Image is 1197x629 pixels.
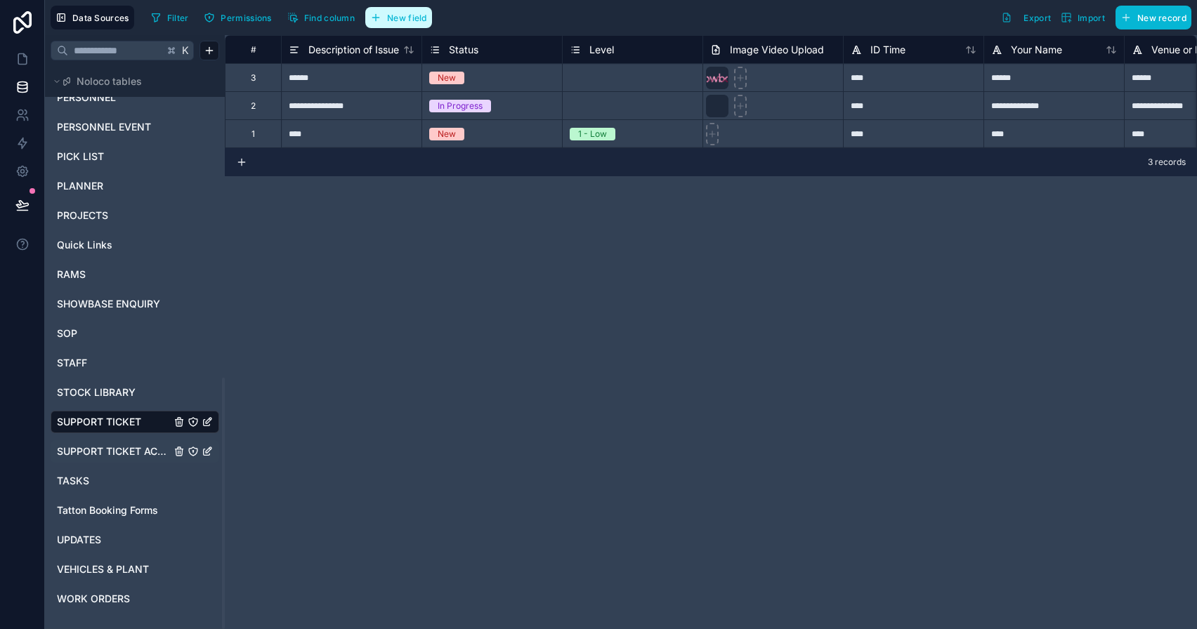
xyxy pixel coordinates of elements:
a: PICK LIST [57,150,171,164]
span: PERSONNEL [57,91,116,105]
span: K [181,46,190,55]
div: In Progress [438,100,483,112]
div: PROJECTS [51,204,219,227]
a: PERSONNEL EVENT [57,120,171,134]
a: Quick Links [57,238,171,252]
span: PICK LIST [57,150,104,164]
div: # [236,44,270,55]
div: SUPPORT TICKET [51,411,219,433]
span: Data Sources [72,13,129,23]
span: UPDATES [57,533,101,547]
a: RAMS [57,267,171,282]
div: SUPPORT TICKET ACTIVITY LOG [51,440,219,463]
a: PLANNER [57,179,171,193]
div: New [438,128,456,140]
a: STOCK LIBRARY [57,385,171,399]
a: Tatton Booking Forms [57,503,171,517]
span: Filter [167,13,189,23]
span: Description of Issue [308,43,399,57]
span: Export [1023,13,1051,23]
div: 3 [251,72,256,84]
button: New record [1116,6,1191,29]
span: RAMS [57,267,86,282]
span: ID Time [870,43,905,57]
div: PERSONNEL EVENT [51,116,219,138]
a: PROJECTS [57,208,171,223]
div: 2 [251,100,256,112]
span: Your Name [1011,43,1062,57]
button: Noloco tables [51,72,211,91]
div: STOCK LIBRARY [51,381,219,404]
span: PROJECTS [57,208,108,223]
span: PERSONNEL EVENT [57,120,151,134]
div: STAFF [51,352,219,374]
span: Find column [304,13,355,23]
span: New field [387,13,427,23]
span: TASKS [57,474,89,488]
div: VEHICLES & PLANT [51,558,219,581]
a: SHOWBASE ENQUIRY [57,297,171,311]
span: Status [449,43,478,57]
div: SOP [51,322,219,345]
div: PERSONNEL [51,86,219,109]
span: SHOWBASE ENQUIRY [57,297,160,311]
span: SOP [57,326,77,340]
span: STAFF [57,356,87,370]
span: 3 records [1148,157,1186,168]
span: Image Video Upload [730,43,824,57]
a: UPDATES [57,533,171,547]
button: Filter [145,7,194,28]
button: Export [996,6,1056,29]
span: Level [589,43,614,57]
a: TASKS [57,474,171,488]
a: WORK ORDERS [57,592,171,606]
div: TASKS [51,470,219,492]
div: SHOWBASE ENQUIRY [51,293,219,315]
div: Tatton Booking Forms [51,499,219,522]
button: Permissions [199,7,276,28]
div: PICK LIST [51,145,219,168]
span: New record [1137,13,1186,23]
div: UPDATES [51,529,219,551]
span: WORK ORDERS [57,592,130,606]
div: WORK ORDERS [51,588,219,610]
div: New [438,72,456,84]
span: STOCK LIBRARY [57,385,136,399]
span: SUPPORT TICKET [57,415,141,429]
button: New field [365,7,432,28]
div: 1 [251,128,255,140]
button: Data Sources [51,6,134,29]
span: Import [1078,13,1105,23]
a: Permissions [199,7,282,28]
a: SUPPORT TICKET [57,415,171,429]
span: Permissions [221,13,271,23]
a: SOP [57,326,171,340]
div: 1 - Low [578,128,607,140]
button: Find column [282,7,360,28]
button: Import [1056,6,1110,29]
a: VEHICLES & PLANT [57,562,171,576]
a: PERSONNEL [57,91,171,105]
span: Tatton Booking Forms [57,503,158,517]
a: STAFF [57,356,171,370]
div: Quick Links [51,234,219,256]
span: Quick Links [57,238,112,252]
span: VEHICLES & PLANT [57,562,149,576]
span: PLANNER [57,179,103,193]
span: Noloco tables [77,74,142,88]
a: SUPPORT TICKET ACTIVITY LOG [57,444,171,458]
div: PLANNER [51,175,219,197]
div: RAMS [51,263,219,286]
a: New record [1110,6,1191,29]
